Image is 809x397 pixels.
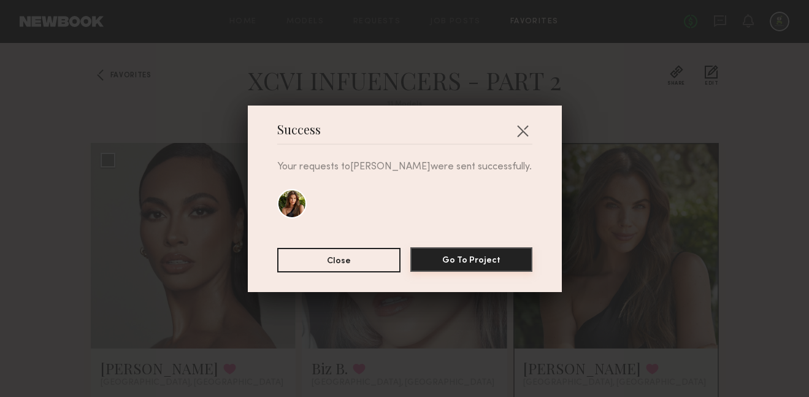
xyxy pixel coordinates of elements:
[410,248,532,272] a: Go To Project
[277,125,321,144] span: Success
[410,247,532,272] button: Go To Project
[513,121,532,141] button: Close
[277,160,532,174] p: Your requests to [PERSON_NAME] were sent successfully.
[277,248,401,272] button: Close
